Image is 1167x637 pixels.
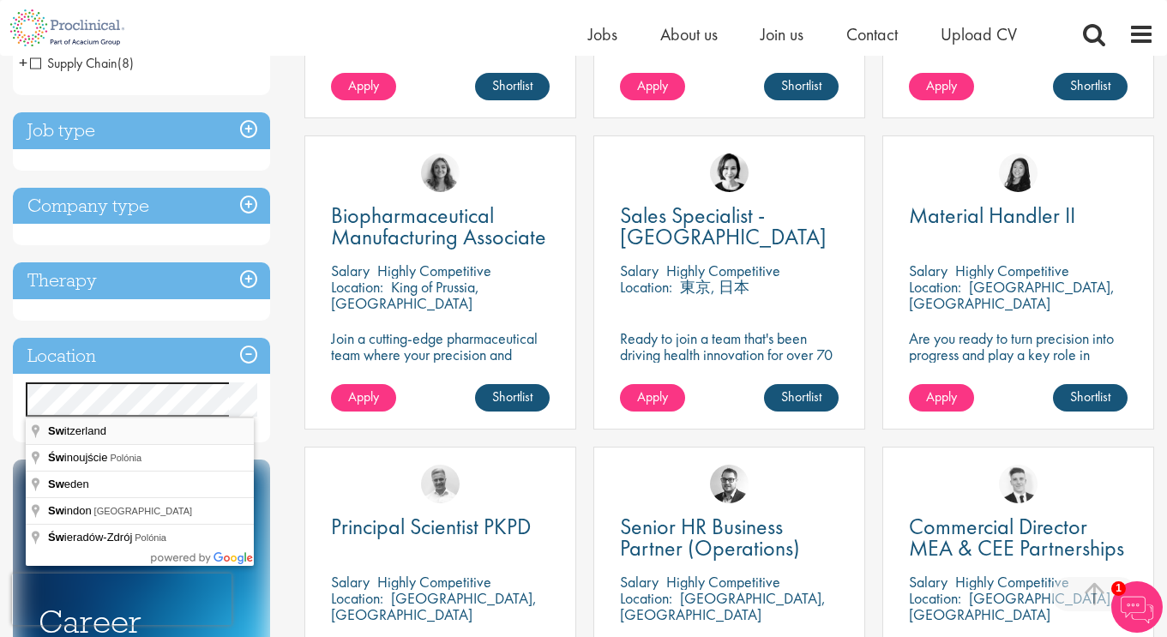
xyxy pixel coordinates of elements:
span: Sw [48,504,64,517]
span: Senior HR Business Partner (Operations) [620,512,800,562]
span: Św [48,531,64,544]
span: Salary [620,572,659,592]
span: Salary [331,572,370,592]
a: Apply [909,73,974,100]
p: Are you ready to turn precision into progress and play a key role in shaping the future of pharma... [909,330,1128,395]
a: Principal Scientist PKPD [331,516,550,538]
a: Sales Specialist - [GEOGRAPHIC_DATA] [620,205,839,248]
a: Shortlist [475,73,550,100]
span: Apply [926,76,957,94]
span: + [19,50,27,75]
a: Senior HR Business Partner (Operations) [620,516,839,559]
span: Commercial Director MEA & CEE Partnerships [909,512,1124,562]
span: ieradów-Zdrój [48,531,135,544]
a: Contact [846,23,898,45]
a: Join us [761,23,803,45]
span: 1 [1111,581,1126,596]
span: Apply [348,388,379,406]
span: Supply Chain [30,54,117,72]
span: Apply [637,76,668,94]
p: Highly Competitive [666,572,780,592]
p: Highly Competitive [955,572,1069,592]
span: [GEOGRAPHIC_DATA] [94,506,193,516]
h3: Therapy [13,262,270,299]
span: Location: [331,588,383,608]
a: Apply [331,384,396,412]
span: eden [48,478,92,490]
span: Apply [926,388,957,406]
img: Jackie Cerchio [421,153,460,192]
span: Św [48,451,64,464]
p: [GEOGRAPHIC_DATA], [GEOGRAPHIC_DATA] [909,588,1115,624]
a: About us [660,23,718,45]
p: Highly Competitive [666,261,780,280]
span: Location: [620,277,672,297]
p: Highly Competitive [377,572,491,592]
a: Shortlist [1053,384,1128,412]
h3: Company type [13,188,270,225]
span: Principal Scientist PKPD [331,512,531,541]
span: Polónia [135,532,166,543]
p: King of Prussia, [GEOGRAPHIC_DATA] [331,277,479,313]
span: Material Handler II [909,201,1075,230]
a: Shortlist [475,384,550,412]
span: Supply Chain [30,54,134,72]
a: Shortlist [764,73,839,100]
span: indon [48,504,94,517]
a: Biopharmaceutical Manufacturing Associate [331,205,550,248]
a: Shortlist [1053,73,1128,100]
p: Highly Competitive [377,261,491,280]
p: [GEOGRAPHIC_DATA], [GEOGRAPHIC_DATA] [620,588,826,624]
span: Salary [331,261,370,280]
p: Highly Competitive [955,261,1069,280]
img: Numhom Sudsok [999,153,1038,192]
p: [GEOGRAPHIC_DATA], [GEOGRAPHIC_DATA] [909,277,1115,313]
img: Nic Choa [710,153,749,192]
h3: Job type [13,112,270,149]
a: Shortlist [764,384,839,412]
span: Polónia [110,453,141,463]
span: inoujście [48,451,110,464]
img: Chatbot [1111,581,1163,633]
span: Location: [620,588,672,608]
img: Niklas Kaminski [710,465,749,503]
img: Nicolas Daniel [999,465,1038,503]
span: Location: [331,277,383,297]
p: Ready to join a team that's been driving health innovation for over 70 years and build a career y... [620,330,839,412]
img: Joshua Bye [421,465,460,503]
span: (8) [117,54,134,72]
a: Apply [909,384,974,412]
span: Salary [909,572,947,592]
span: Apply [348,76,379,94]
span: Biopharmaceutical Manufacturing Associate [331,201,546,251]
span: Apply [637,388,668,406]
a: Apply [331,73,396,100]
h3: Location [13,338,270,375]
p: 東京, 日本 [680,277,749,297]
span: Salary [909,261,947,280]
p: Join a cutting-edge pharmaceutical team where your precision and passion for quality will help sh... [331,330,550,395]
a: Apply [620,73,685,100]
span: Sales Specialist - [GEOGRAPHIC_DATA] [620,201,827,251]
a: Jobs [588,23,617,45]
p: [GEOGRAPHIC_DATA], [GEOGRAPHIC_DATA] [331,588,537,624]
a: Upload CV [941,23,1017,45]
a: Apply [620,384,685,412]
span: Sw [48,424,64,437]
a: Commercial Director MEA & CEE Partnerships [909,516,1128,559]
span: Sw [48,478,64,490]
